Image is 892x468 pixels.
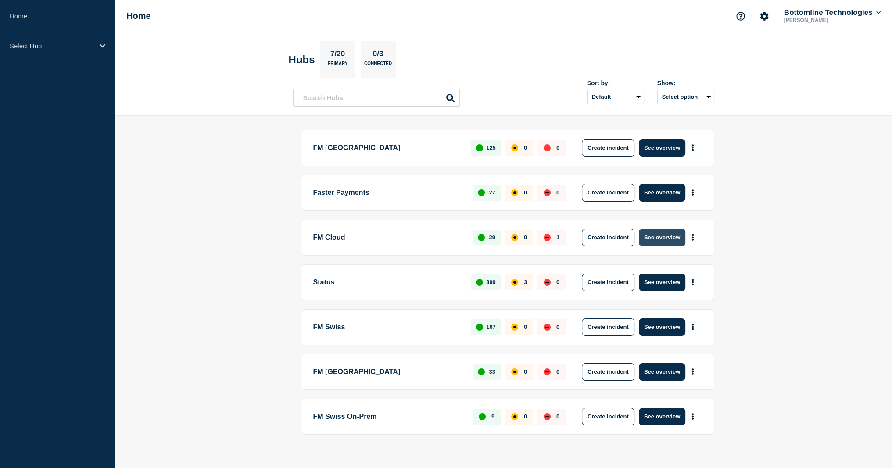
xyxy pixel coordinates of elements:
div: down [544,413,551,420]
div: Sort by: [587,79,644,86]
button: More actions [687,229,699,245]
button: Create incident [582,229,634,246]
p: [PERSON_NAME] [782,17,874,23]
button: More actions [687,140,699,156]
p: 0 [556,413,559,420]
button: See overview [639,274,685,291]
div: up [476,324,483,331]
p: 390 [486,279,496,285]
button: Create incident [582,139,634,157]
button: More actions [687,184,699,201]
p: 3 [524,279,527,285]
input: Search Hubs [293,89,460,107]
div: affected [511,234,518,241]
button: More actions [687,319,699,335]
div: down [544,144,551,151]
p: Faster Payments [313,184,463,202]
button: More actions [687,274,699,290]
button: Create incident [582,184,634,202]
div: affected [511,279,518,286]
button: More actions [687,364,699,380]
p: 0 [556,279,559,285]
p: 33 [489,368,495,375]
button: See overview [639,139,685,157]
button: Support [731,7,750,25]
p: 0 [556,144,559,151]
p: 125 [486,144,496,151]
button: Select option [657,90,714,104]
button: More actions [687,408,699,425]
div: up [479,413,486,420]
p: 0 [524,368,527,375]
div: down [544,368,551,375]
p: Primary [328,61,348,70]
div: affected [511,368,518,375]
p: Connected [364,61,392,70]
div: affected [511,413,518,420]
p: FM Swiss [313,318,461,336]
p: 0 [556,368,559,375]
div: down [544,189,551,196]
p: 0 [524,189,527,196]
p: Status [313,274,461,291]
p: 0 [556,189,559,196]
p: FM Swiss On-Prem [313,408,463,425]
button: See overview [639,184,685,202]
button: See overview [639,408,685,425]
p: 0 [524,413,527,420]
p: 1 [556,234,559,241]
p: 0 [524,144,527,151]
h1: Home [126,11,151,21]
p: 0 [556,324,559,330]
button: See overview [639,363,685,381]
h2: Hubs [289,54,315,66]
select: Sort by [587,90,644,104]
div: up [478,234,485,241]
p: 29 [489,234,495,241]
p: 27 [489,189,495,196]
p: 0 [524,324,527,330]
p: 0/3 [369,50,387,61]
button: Create incident [582,363,634,381]
p: 0 [524,234,527,241]
button: Account settings [755,7,774,25]
p: FM Cloud [313,229,463,246]
div: down [544,279,551,286]
div: up [476,279,483,286]
p: 9 [491,413,494,420]
p: 7/20 [327,50,348,61]
div: down [544,234,551,241]
div: affected [511,144,518,151]
div: down [544,324,551,331]
div: up [478,368,485,375]
button: See overview [639,229,685,246]
div: up [476,144,483,151]
button: See overview [639,318,685,336]
button: Bottomline Technologies [782,8,882,17]
button: Create incident [582,318,634,336]
p: FM [GEOGRAPHIC_DATA] [313,363,463,381]
p: FM [GEOGRAPHIC_DATA] [313,139,461,157]
button: Create incident [582,408,634,425]
button: Create incident [582,274,634,291]
div: up [478,189,485,196]
div: affected [511,189,518,196]
p: Select Hub [10,42,94,50]
div: Show: [657,79,714,86]
p: 167 [486,324,496,330]
div: affected [511,324,518,331]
